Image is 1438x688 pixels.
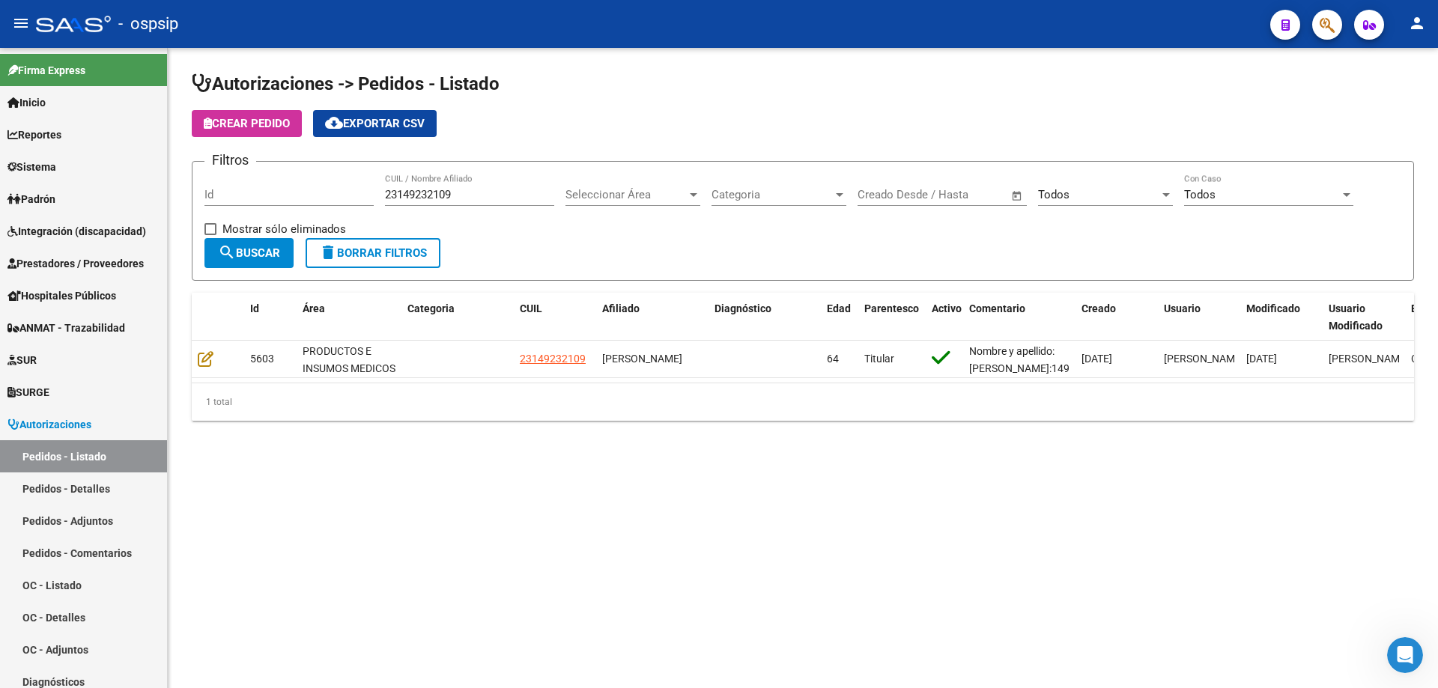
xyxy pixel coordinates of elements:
[303,345,395,374] span: PRODUCTOS E INSUMOS MEDICOS
[1164,302,1201,314] span: Usuario
[709,293,821,342] datatable-header-cell: Diagnóstico
[12,14,30,32] mat-icon: menu
[7,127,61,143] span: Reportes
[192,73,500,94] span: Autorizaciones -> Pedidos - Listado
[602,302,640,314] span: Afiliado
[514,293,596,342] datatable-header-cell: CUIL
[1164,353,1244,365] span: [PERSON_NAME]
[118,7,178,40] span: - ospsip
[250,302,259,314] span: Id
[1081,302,1116,314] span: Creado
[7,94,46,111] span: Inicio
[926,293,963,342] datatable-header-cell: Activo
[1240,293,1323,342] datatable-header-cell: Modificado
[7,352,37,368] span: SUR
[297,293,401,342] datatable-header-cell: Área
[1387,637,1423,673] iframe: Intercom live chat
[858,293,926,342] datatable-header-cell: Parentesco
[1246,353,1277,365] span: [DATE]
[932,188,1004,201] input: Fecha fin
[821,293,858,342] datatable-header-cell: Edad
[963,293,1076,342] datatable-header-cell: Comentario
[1009,187,1026,204] button: Open calendar
[565,188,687,201] span: Seleccionar Área
[7,62,85,79] span: Firma Express
[303,302,325,314] span: Área
[520,302,542,314] span: CUIL
[313,110,437,137] button: Exportar CSV
[7,255,144,272] span: Prestadores / Proveedores
[204,150,256,171] h3: Filtros
[325,117,425,130] span: Exportar CSV
[1329,353,1409,365] span: [PERSON_NAME]
[1158,293,1240,342] datatable-header-cell: Usuario
[7,159,56,175] span: Sistema
[602,353,682,365] span: [PERSON_NAME]
[1081,353,1112,365] span: [DATE]
[969,345,1099,408] span: Nombre y apellido: [PERSON_NAME]:14923210 Reposición [PERSON_NAME]
[7,287,116,304] span: Hospitales Públicos
[7,416,91,433] span: Autorizaciones
[1246,302,1300,314] span: Modificado
[325,114,343,132] mat-icon: cloud_download
[192,383,1414,421] div: 1 total
[319,243,337,261] mat-icon: delete
[319,246,427,260] span: Borrar Filtros
[1408,14,1426,32] mat-icon: person
[192,110,302,137] button: Crear Pedido
[520,353,586,365] span: 23149232109
[969,302,1025,314] span: Comentario
[204,238,294,268] button: Buscar
[204,117,290,130] span: Crear Pedido
[7,384,49,401] span: SURGE
[7,191,55,207] span: Padrón
[218,246,280,260] span: Buscar
[407,302,455,314] span: Categoria
[827,353,839,365] span: 64
[864,353,894,365] span: Titular
[218,243,236,261] mat-icon: search
[1323,293,1405,342] datatable-header-cell: Usuario Modificado
[250,353,274,365] span: 5603
[7,223,146,240] span: Integración (discapacidad)
[244,293,297,342] datatable-header-cell: Id
[7,320,125,336] span: ANMAT - Trazabilidad
[1329,302,1383,332] span: Usuario Modificado
[858,188,918,201] input: Fecha inicio
[401,293,514,342] datatable-header-cell: Categoria
[222,220,346,238] span: Mostrar sólo eliminados
[306,238,440,268] button: Borrar Filtros
[1038,188,1070,201] span: Todos
[864,302,919,314] span: Parentesco
[1076,293,1158,342] datatable-header-cell: Creado
[827,302,851,314] span: Edad
[1184,188,1216,201] span: Todos
[596,293,709,342] datatable-header-cell: Afiliado
[712,188,833,201] span: Categoria
[715,302,771,314] span: Diagnóstico
[932,302,962,314] span: Activo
